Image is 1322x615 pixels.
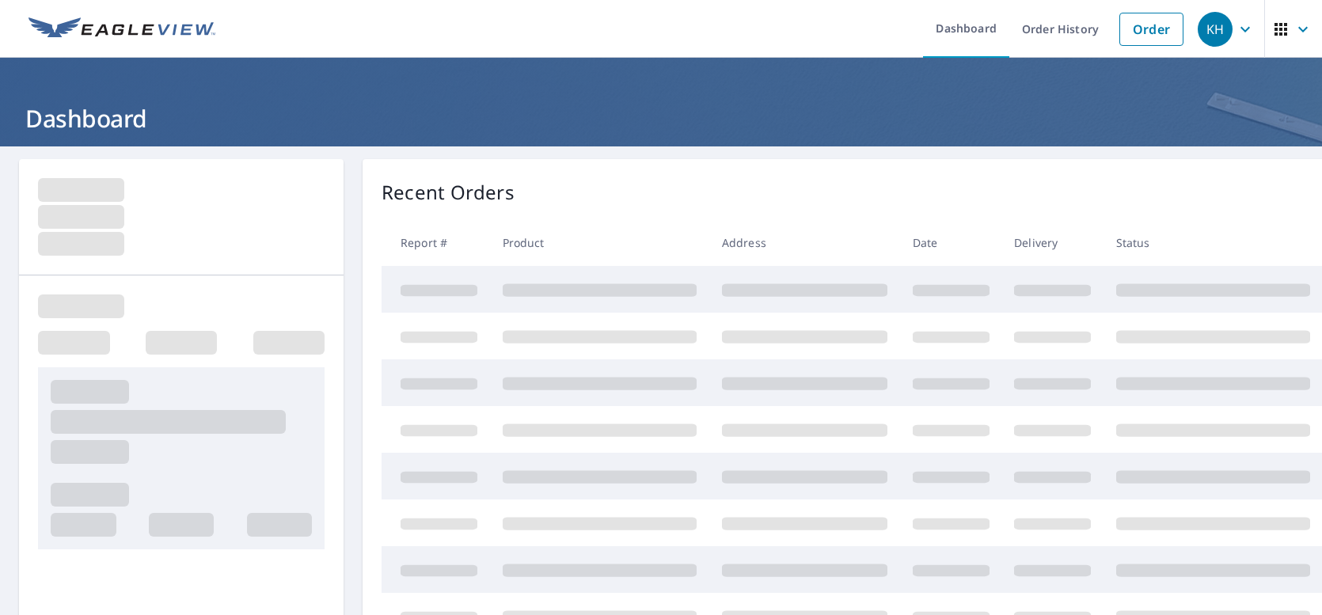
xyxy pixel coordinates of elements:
[490,219,709,266] th: Product
[382,178,515,207] p: Recent Orders
[382,219,490,266] th: Report #
[28,17,215,41] img: EV Logo
[19,102,1303,135] h1: Dashboard
[709,219,900,266] th: Address
[1198,12,1233,47] div: KH
[900,219,1002,266] th: Date
[1001,219,1104,266] th: Delivery
[1119,13,1183,46] a: Order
